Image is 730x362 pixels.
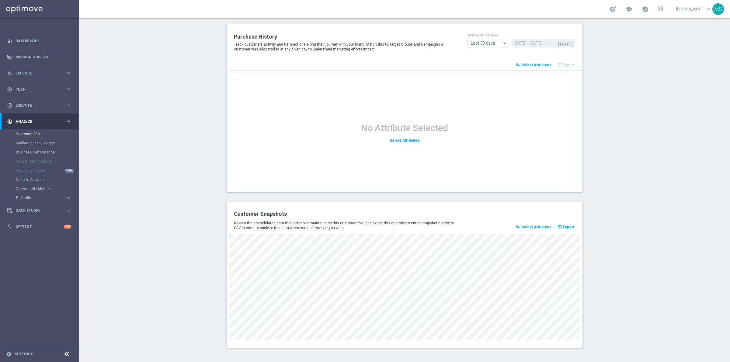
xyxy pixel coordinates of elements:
i: open_in_browser [557,224,562,229]
h2: Customer Snapshots [234,210,400,218]
div: Data Studio [7,208,66,213]
span: Select Attributes [521,225,551,229]
i: keyboard_arrow_right [66,102,71,108]
span: Select Attributes [521,63,551,67]
i: keyboard_arrow_right [66,208,71,213]
a: Marketing Plan Explorer [16,141,63,146]
span: keyboard_arrow_down [705,6,712,12]
i: playlist_add_check [516,224,520,229]
a: Mission Control [16,49,71,65]
button: Select Attributes [389,136,421,145]
a: Cohorts Analysis [16,177,63,182]
a: Dashboard [16,33,71,49]
span: BI Studio [16,196,60,200]
button: play_circle_outline Execute keyboard_arrow_right [7,103,72,108]
span: Plan [16,88,66,91]
div: Marketing Plan Explorer [16,139,78,148]
div: Explore [7,71,66,76]
i: track_changes [7,119,12,124]
button: equalizer Dashboard [7,39,72,43]
i: person_search [7,71,12,76]
h1: No Attribute Selected [361,122,448,133]
button: Data Studio keyboard_arrow_right [7,208,72,213]
i: arrow_drop_down [502,39,508,47]
i: equalizer [7,38,12,44]
button: open_in_browser Export [556,223,575,231]
div: Cohorts Analysis [16,175,78,184]
div: Mission Control [7,49,71,65]
div: BI Studio [16,193,78,202]
button: playlist_add_check Select Attributes [515,61,552,69]
span: Explore [16,71,66,75]
div: Repeat Rate Analysis [16,157,78,166]
div: NEW [64,169,74,173]
h2: Purchase History [234,33,458,40]
i: lightbulb [7,224,12,229]
a: Customer 360 [16,132,63,136]
i: keyboard_arrow_right [66,86,71,92]
button: playlist_add_check Select Attributes [515,223,552,231]
button: track_changes Analyze keyboard_arrow_right [7,119,72,124]
a: Business Performance [16,150,63,155]
span: Execute [16,104,66,107]
a: [PERSON_NAME]keyboard_arrow_down [676,5,712,14]
i: keyboard_arrow_right [66,195,71,201]
span: school [625,6,632,12]
i: play_circle_outline [7,103,12,108]
i: playlist_add_check [516,62,520,67]
span: Select Attributes [390,138,420,143]
i: gps_fixed [7,87,12,92]
a: Optibot [16,219,64,235]
div: MS [712,3,724,15]
a: Settings [15,352,33,356]
h4: analysis range [468,33,575,37]
input: analysis range [468,39,508,47]
i: keyboard_arrow_right [66,119,71,124]
div: +10 [64,225,71,229]
div: Optibot [7,219,71,235]
button: BI Studio keyboard_arrow_right [16,195,72,200]
i: keyboard_arrow_right [66,70,71,76]
a: Deliverability Metrics [16,186,63,191]
button: lightbulb Optibot +10 [7,224,72,229]
span: Export [563,225,574,229]
i: settings [6,351,12,357]
div: Business Performance [16,148,78,157]
button: person_search Explore keyboard_arrow_right [7,71,72,76]
button: gps_fixed Plan keyboard_arrow_right [7,87,72,92]
p: Review the consolidated data that Optimove maintains on this customer. You can export this custom... [234,221,458,230]
div: Deliverability Metrics [16,184,78,193]
span: Data Studio [16,209,66,212]
div: BI Studio [16,196,66,200]
button: Mission Control [7,55,72,60]
div: Customer 360 [16,129,78,139]
div: Plan [7,87,66,92]
div: Dashboard [7,33,71,49]
div: Predictive Models [16,166,78,175]
div: Execute [7,103,66,108]
span: Analyze [16,120,66,123]
p: Track customers activity and transactions along their journey with your brand. Match this to Targ... [234,42,458,52]
div: Analyze [7,119,66,124]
